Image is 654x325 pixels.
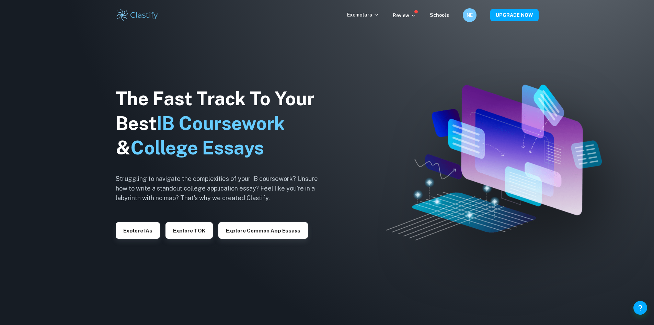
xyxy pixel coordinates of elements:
button: Explore TOK [165,222,213,239]
button: Explore Common App essays [218,222,308,239]
button: UPGRADE NOW [490,9,539,21]
span: College Essays [130,137,264,159]
button: Explore IAs [116,222,160,239]
h1: The Fast Track To Your Best & [116,86,329,161]
a: Explore IAs [116,227,160,234]
p: Exemplars [347,11,379,19]
p: Review [393,12,416,19]
button: NE [463,8,477,22]
a: Explore Common App essays [218,227,308,234]
img: Clastify logo [116,8,159,22]
span: IB Coursework [157,112,285,134]
button: Help and Feedback [633,301,647,315]
a: Explore TOK [165,227,213,234]
h6: NE [466,11,473,19]
img: Clastify hero [386,85,602,241]
h6: Struggling to navigate the complexities of your IB coursework? Unsure how to write a standout col... [116,174,329,203]
a: Schools [430,12,449,18]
